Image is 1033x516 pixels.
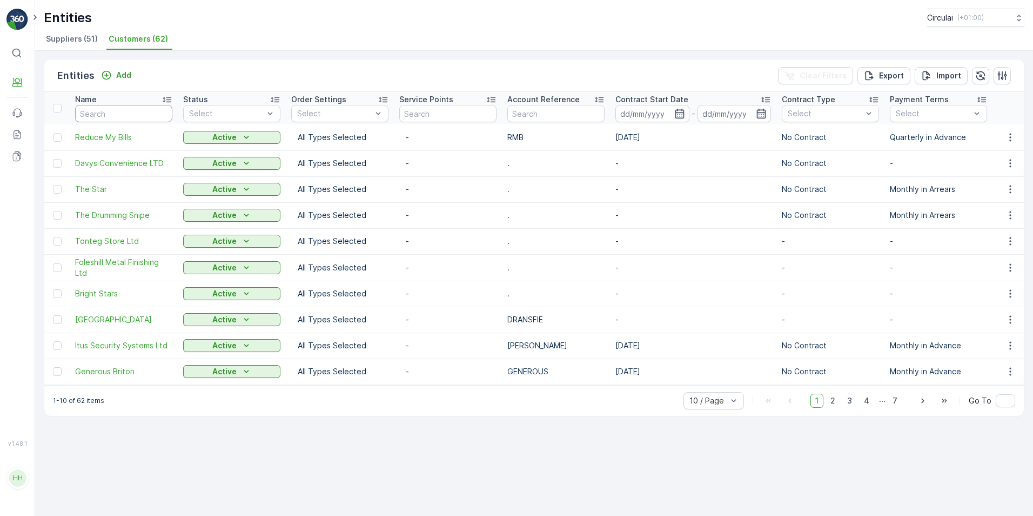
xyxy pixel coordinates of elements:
div: HH [9,469,26,487]
p: 1-10 of 62 items [53,396,104,405]
td: RMB [502,124,610,150]
p: All Types Selected [298,184,382,195]
td: - [776,281,884,307]
p: Active [212,314,237,325]
div: Toggle Row Selected [53,185,62,194]
span: 4 [859,394,874,408]
a: Davys Convenience LTD [75,158,172,169]
button: Active [183,261,280,274]
td: - [610,228,776,254]
p: ... [879,394,886,408]
p: ( +01:00 ) [957,14,984,22]
td: No Contract [776,333,884,359]
td: Monthly in Arrears [884,176,992,202]
td: - [776,228,884,254]
div: Toggle Row Selected [53,211,62,220]
a: Foleshill Metal Finishing Ltd [75,257,172,279]
td: No Contract [776,150,884,176]
div: Toggle Row Selected [53,289,62,298]
input: dd/mm/yyyy [697,105,772,122]
span: Customers (62) [109,34,168,44]
p: - [692,107,695,120]
p: - [406,366,490,377]
p: Active [212,340,237,351]
p: Account Reference [507,94,580,105]
td: Quarterly in Advance [884,124,992,150]
td: Monthly in Advance [884,359,992,385]
img: logo [6,9,28,30]
button: Active [183,157,280,170]
p: Add [116,70,131,81]
span: [GEOGRAPHIC_DATA] [75,314,172,325]
p: Select [297,108,372,119]
td: . [502,176,610,202]
p: Name [75,94,97,105]
td: - [884,150,992,176]
span: Tonteg Store Ltd [75,236,172,247]
a: Reduce My Bills [75,132,172,143]
p: - [406,262,490,273]
button: Import [915,67,968,84]
td: . [502,150,610,176]
td: - [610,150,776,176]
div: Toggle Row Selected [53,315,62,324]
td: - [610,281,776,307]
td: Monthly in Advance [884,333,992,359]
div: Toggle Row Selected [53,237,62,246]
span: 3 [842,394,857,408]
a: Itus Security Systems Ltd [75,340,172,351]
td: . [502,254,610,281]
a: Bright Stars [75,288,172,299]
input: dd/mm/yyyy [615,105,689,122]
p: All Types Selected [298,236,382,247]
td: - [610,176,776,202]
span: v 1.48.1 [6,440,28,447]
button: Export [857,67,910,84]
td: [DATE] [610,359,776,385]
p: - [406,340,490,351]
p: Active [212,210,237,221]
p: Active [212,288,237,299]
button: Active [183,183,280,196]
p: All Types Selected [298,288,382,299]
span: 1 [810,394,823,408]
a: Dransfields [75,314,172,325]
div: Toggle Row Selected [53,263,62,272]
td: - [884,281,992,307]
div: Toggle Row Selected [53,341,62,350]
td: - [610,202,776,228]
button: Active [183,365,280,378]
button: Active [183,209,280,222]
button: HH [6,449,28,507]
p: Circulai [927,12,953,23]
p: All Types Selected [298,314,382,325]
p: All Types Selected [298,366,382,377]
a: Generous Briton [75,366,172,377]
td: No Contract [776,202,884,228]
td: [DATE] [610,333,776,359]
div: Toggle Row Selected [53,367,62,376]
p: All Types Selected [298,210,382,221]
button: Active [183,339,280,352]
p: - [406,314,490,325]
button: Clear Filters [778,67,853,84]
p: Payment Terms [890,94,949,105]
td: GENEROUS [502,359,610,385]
td: - [884,254,992,281]
input: Search [75,105,172,122]
p: - [406,210,490,221]
p: Contract Start Date [615,94,688,105]
p: Clear Filters [800,70,847,81]
td: - [884,228,992,254]
a: The Star [75,184,172,195]
td: [DATE] [610,124,776,150]
p: Active [212,184,237,195]
td: Monthly in Arrears [884,202,992,228]
p: Active [212,366,237,377]
span: Go To [969,395,991,406]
